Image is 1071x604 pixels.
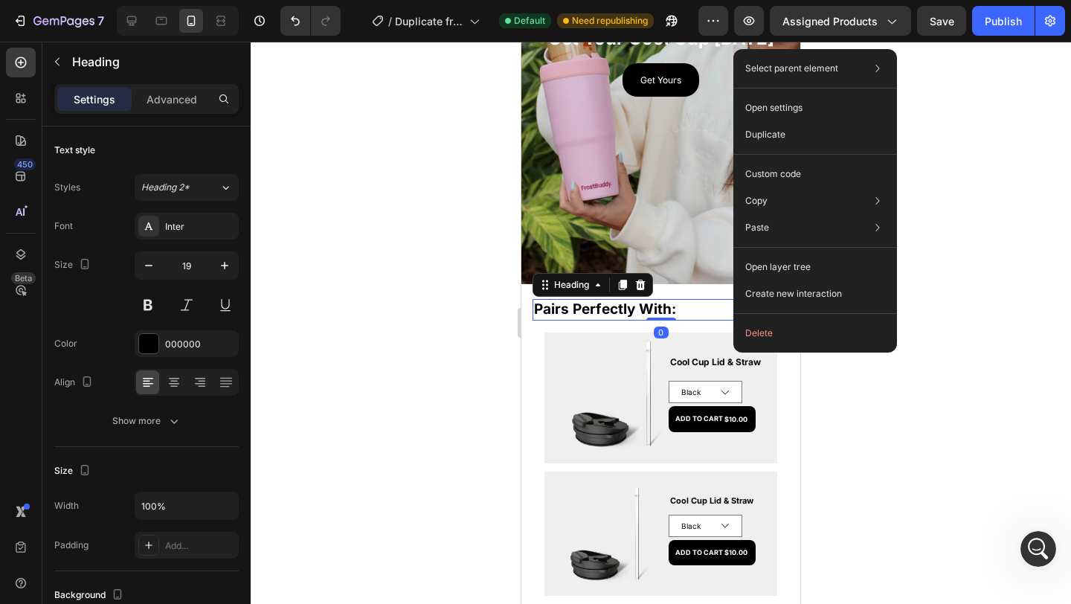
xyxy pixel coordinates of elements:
div: 450 [14,158,36,170]
div: Close [261,6,288,33]
div: Styles [54,181,80,194]
textarea: Message… [13,456,285,481]
div: Publish [985,13,1022,29]
div: Color [54,337,77,350]
div: Size [54,461,94,481]
input: Auto [135,492,238,519]
span: Save [930,15,954,28]
iframe: Intercom live chat [1020,531,1056,567]
div: Align [54,373,96,393]
div: Padding [54,539,89,552]
div: You're welcome 😉[PERSON_NAME] • 1h ago [12,185,131,218]
div: You're welcome 😉 [24,194,119,209]
div: thank you [210,141,286,174]
span: Assigned Products [782,13,878,29]
div: Text style [54,144,95,157]
div: Coolcup says… [12,245,286,575]
button: Gif picker [71,487,83,499]
button: Send a message… [255,481,279,505]
div: Font [54,219,73,233]
div: Undo/Redo [280,6,341,36]
div: Show more [112,414,181,428]
p: Custom code [745,167,801,181]
div: Inter [165,220,235,234]
button: Upload attachment [23,487,35,499]
button: Save [917,6,966,36]
div: Coolcup says… [12,141,286,186]
div: Size [54,255,94,275]
button: Delete [739,320,891,347]
div: Beta [11,272,36,284]
img: Profile image for Harry [42,8,66,32]
p: Copy [745,194,768,208]
div: thank you [222,150,274,165]
span: / [388,13,392,29]
div: Harry says… [12,185,286,245]
p: Select parent element [745,62,838,75]
span: Duplicate from [[PERSON_NAME] GP] Home Page [395,13,463,29]
p: Active [72,19,102,33]
h1: [PERSON_NAME] [72,7,169,19]
button: go back [10,6,38,34]
button: Assigned Products [770,6,911,36]
button: Show more [54,408,239,434]
p: Open layer tree [745,260,811,274]
span: Need republishing [572,14,648,28]
p: Duplicate [745,128,785,141]
button: Emoji picker [47,487,59,499]
p: Open settings [745,101,803,115]
div: Width [54,499,79,513]
button: Home [233,6,261,34]
span: Heading 2* [141,181,190,194]
div: [PERSON_NAME] • 1h ago [24,221,141,230]
button: Start recording [94,487,106,499]
div: Add... [165,539,235,553]
p: Advanced [147,91,197,107]
p: 7 [97,12,104,30]
p: Heading [72,53,233,71]
div: 000000 [165,338,235,351]
button: 7 [6,6,111,36]
iframe: Design area [521,42,800,604]
p: Settings [74,91,115,107]
p: Create new interaction [745,286,842,301]
p: Paste [745,221,769,234]
button: Heading 2* [135,174,239,201]
span: Default [514,14,545,28]
button: Publish [972,6,1035,36]
div: I WANNA add these as an upsel but i jave to assign the products, how can i make it so that i have... [54,245,286,557]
